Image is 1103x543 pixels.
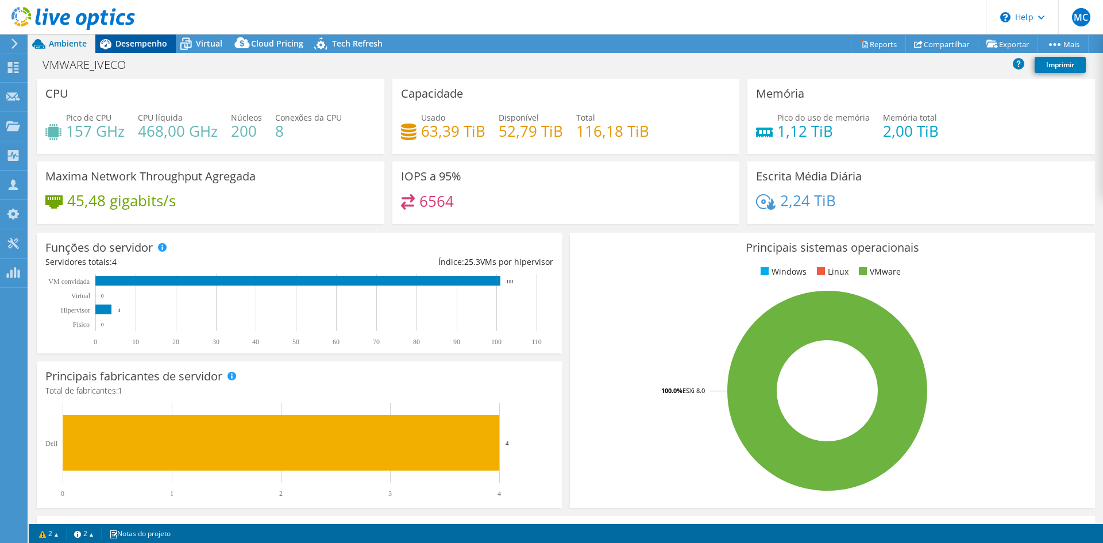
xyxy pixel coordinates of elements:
[491,338,502,346] text: 100
[453,338,460,346] text: 90
[332,38,383,49] span: Tech Refresh
[118,307,121,313] text: 4
[213,338,219,346] text: 30
[576,125,649,137] h4: 116,18 TiB
[883,125,939,137] h4: 2,00 TiB
[883,112,937,123] span: Memória total
[101,293,104,299] text: 0
[132,338,139,346] text: 10
[333,338,340,346] text: 60
[66,112,111,123] span: Pico de CPU
[172,338,179,346] text: 20
[101,322,104,328] text: 0
[413,338,420,346] text: 80
[579,241,1086,254] h3: Principais sistemas operacionais
[682,386,705,395] tspan: ESXi 8.0
[251,38,303,49] span: Cloud Pricing
[94,338,97,346] text: 0
[758,265,807,278] li: Windows
[138,112,183,123] span: CPU líquida
[756,170,862,183] h3: Escrita Média Diária
[1038,35,1089,53] a: Mais
[421,125,485,137] h4: 63,39 TiB
[401,170,461,183] h3: IOPS a 95%
[49,38,87,49] span: Ambiente
[401,87,463,100] h3: Capacidade
[780,194,836,207] h4: 2,24 TiB
[66,526,102,541] a: 2
[661,386,682,395] tspan: 100.0%
[292,338,299,346] text: 50
[45,170,256,183] h3: Maxima Network Throughput Agregada
[196,38,222,49] span: Virtual
[67,194,176,207] h4: 45,48 gigabits/s
[497,490,501,498] text: 4
[576,112,595,123] span: Total
[275,112,342,123] span: Conexões da CPU
[31,526,67,541] a: 2
[275,125,342,137] h4: 8
[115,38,167,49] span: Desempenho
[373,338,380,346] text: 70
[756,87,804,100] h3: Memória
[506,440,509,446] text: 4
[45,384,553,397] h4: Total de fabricantes:
[48,278,90,286] text: VM convidada
[1000,12,1011,22] svg: \n
[138,125,218,137] h4: 468,00 GHz
[112,256,117,267] span: 4
[71,292,91,300] text: Virtual
[499,125,563,137] h4: 52,79 TiB
[1072,8,1090,26] span: MC
[851,35,906,53] a: Reports
[231,125,262,137] h4: 200
[499,112,539,123] span: Disponível
[118,385,122,396] span: 1
[419,195,454,207] h4: 6564
[73,321,90,329] tspan: Físico
[45,87,68,100] h3: CPU
[252,338,259,346] text: 40
[61,306,90,314] text: Hipervisor
[37,59,144,71] h1: VMWARE_IVECO
[905,35,978,53] a: Compartilhar
[66,125,125,137] h4: 157 GHz
[421,112,445,123] span: Usado
[464,256,480,267] span: 25.3
[45,440,57,448] text: Dell
[231,112,262,123] span: Núcleos
[777,112,870,123] span: Pico do uso de memória
[388,490,392,498] text: 3
[170,490,173,498] text: 1
[506,279,514,284] text: 101
[814,265,849,278] li: Linux
[279,490,283,498] text: 2
[61,490,64,498] text: 0
[777,125,870,137] h4: 1,12 TiB
[45,256,299,268] div: Servidores totais:
[531,338,542,346] text: 110
[978,35,1038,53] a: Exportar
[45,370,222,383] h3: Principais fabricantes de servidor
[299,256,553,268] div: Índice: VMs por hipervisor
[101,526,179,541] a: Notas do projeto
[856,265,901,278] li: VMware
[1035,57,1086,73] a: Imprimir
[45,241,153,254] h3: Funções do servidor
